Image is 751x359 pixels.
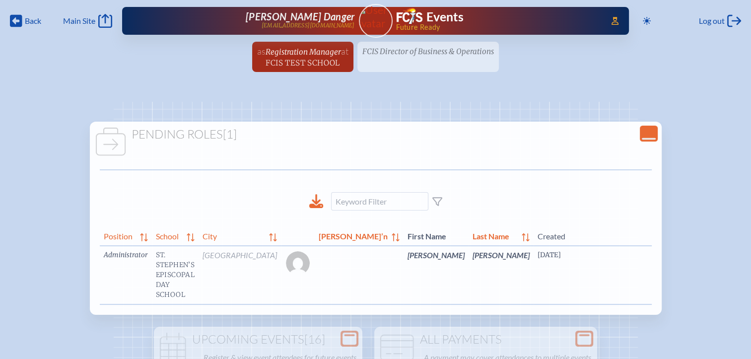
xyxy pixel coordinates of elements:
span: City [203,229,265,241]
h1: Events [426,11,464,23]
td: Administrator [100,246,152,304]
span: First Name [408,229,465,241]
span: Future Ready [396,24,597,31]
a: FCIS LogoEvents [397,8,464,26]
h1: Pending Roles [94,128,658,142]
span: Log out [699,16,725,26]
div: Download to CSV [309,194,323,209]
span: Created [538,229,649,241]
td: [DATE] [534,246,653,304]
h1: All Payments [378,333,593,347]
span: [PERSON_NAME]’n [319,229,388,241]
img: Florida Council of Independent Schools [397,8,422,24]
img: Gravatar [286,251,310,275]
a: Main Site [63,14,112,28]
span: as [257,46,266,57]
div: FCIS Events — Future ready [397,8,598,31]
h1: Upcoming Events [158,333,358,347]
p: [EMAIL_ADDRESS][DOMAIN_NAME] [262,22,355,29]
span: Position [104,229,136,241]
td: [PERSON_NAME] [404,246,469,304]
span: FCIS Test School [266,58,340,68]
img: User Avatar [354,3,397,30]
span: Back [25,16,41,26]
span: Main Site [63,16,95,26]
span: [1] [223,127,237,142]
td: [PERSON_NAME] [469,246,534,304]
span: [16] [304,332,325,347]
a: User Avatar [359,4,393,38]
a: asRegistration ManageratFCIS Test School [253,42,352,72]
td: St. Stephen’s Episcopal Day School [152,246,199,304]
td: [GEOGRAPHIC_DATA] [199,246,281,304]
span: [PERSON_NAME] Danger [246,10,354,22]
span: Last Name [473,229,518,241]
span: Registration Manager [266,47,341,57]
span: School [156,229,183,241]
span: at [341,46,348,57]
input: Keyword Filter [331,192,428,211]
a: [PERSON_NAME] Danger[EMAIL_ADDRESS][DOMAIN_NAME] [154,11,355,31]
